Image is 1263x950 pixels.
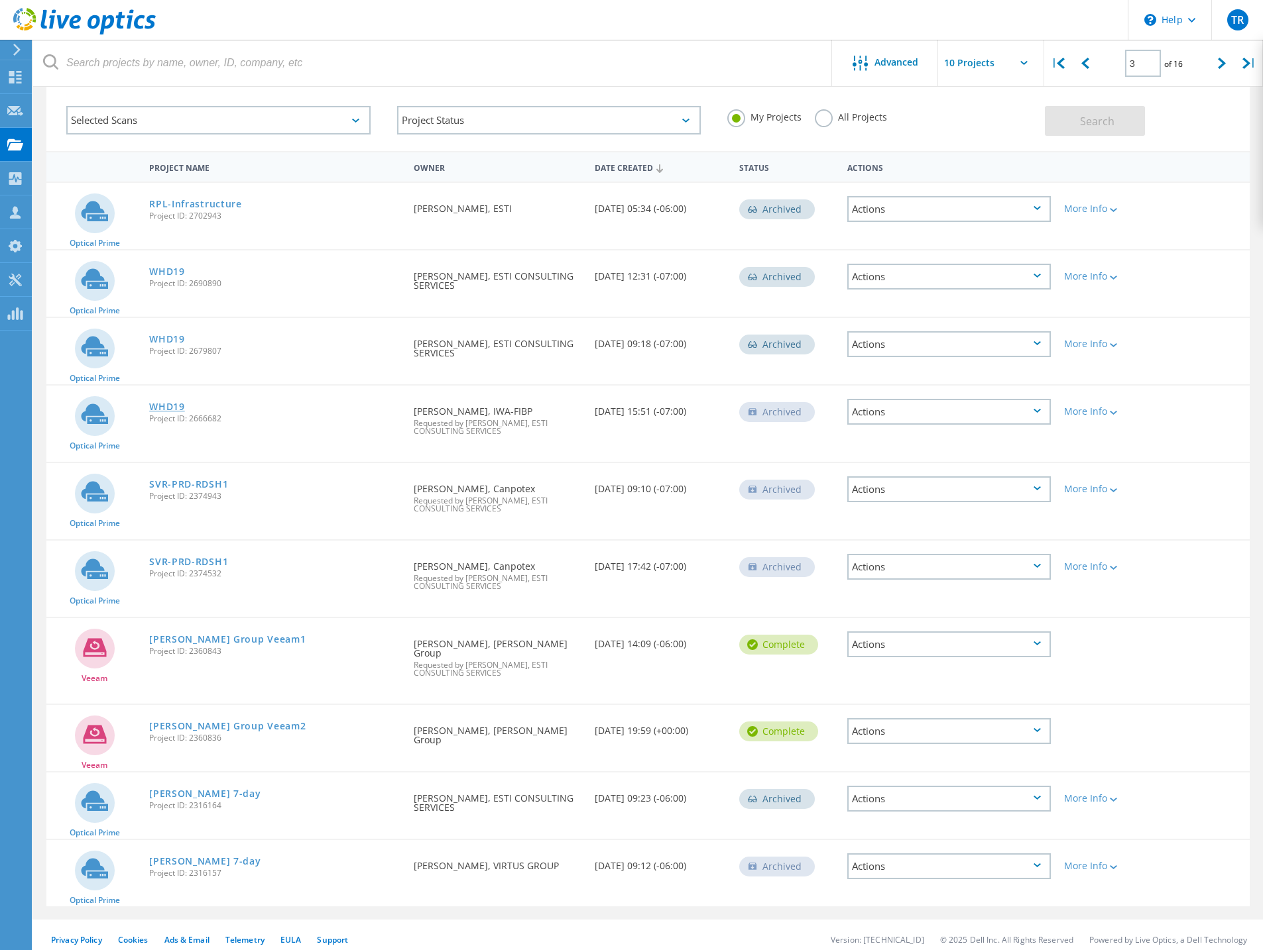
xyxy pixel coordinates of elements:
div: [PERSON_NAME], ESTI CONSULTING SERVICES [407,772,587,825]
div: Owner [407,154,587,179]
div: More Info [1064,562,1147,571]
div: Actions [847,631,1051,657]
div: Actions [847,476,1051,502]
div: Archived [739,789,815,809]
a: Live Optics Dashboard [13,28,156,37]
span: Veeam [82,674,107,682]
span: Requested by [PERSON_NAME], ESTI CONSULTING SERVICES [414,419,581,435]
div: Actions [847,554,1051,580]
div: Archived [739,480,815,500]
span: Project ID: 2360843 [149,647,400,655]
div: Archived [739,402,815,422]
span: Optical Prime [70,896,120,904]
div: More Info [1064,339,1147,348]
span: Project ID: 2374943 [149,492,400,500]
span: Veeam [82,761,107,769]
svg: \n [1144,14,1156,26]
span: Search [1080,114,1114,129]
span: Optical Prime [70,519,120,527]
a: [PERSON_NAME] 7-day [149,789,261,798]
a: Ads & Email [164,934,210,945]
div: More Info [1064,484,1147,494]
div: [PERSON_NAME], ESTI [407,183,587,227]
span: Optical Prime [70,597,120,605]
li: Version: [TECHNICAL_ID] [831,934,924,945]
div: Archived [739,857,815,876]
span: Requested by [PERSON_NAME], ESTI CONSULTING SERVICES [414,574,581,590]
span: Advanced [874,58,918,67]
span: Project ID: 2666682 [149,415,400,423]
label: All Projects [815,109,887,122]
div: [DATE] 12:31 (-07:00) [588,250,733,294]
div: [PERSON_NAME], ESTI CONSULTING SERVICES [407,318,587,371]
div: [DATE] 09:23 (-06:00) [588,772,733,816]
a: [PERSON_NAME] 7-day [149,857,261,866]
div: [DATE] 19:59 (+00:00) [588,705,733,749]
div: Complete [739,721,818,741]
a: [PERSON_NAME] Group Veeam1 [149,635,306,644]
div: Archived [739,557,815,577]
div: More Info [1064,204,1147,213]
div: [PERSON_NAME], Canpotex [407,541,587,604]
span: Requested by [PERSON_NAME], ESTI CONSULTING SERVICES [414,497,581,513]
div: [DATE] 14:09 (-06:00) [588,618,733,662]
span: Optical Prime [70,829,120,837]
a: EULA [280,934,301,945]
div: [DATE] 05:34 (-06:00) [588,183,733,227]
span: TR [1231,15,1244,25]
button: Search [1045,106,1145,136]
div: [DATE] 17:42 (-07:00) [588,541,733,584]
a: WHD19 [149,267,185,276]
span: Optical Prime [70,307,120,315]
a: SVR-PRD-RDSH1 [149,480,228,489]
div: [DATE] 09:10 (-07:00) [588,463,733,507]
div: [DATE] 09:12 (-06:00) [588,840,733,884]
span: Project ID: 2690890 [149,280,400,288]
div: [PERSON_NAME], IWA-FIBP [407,386,587,449]
span: Project ID: 2360836 [149,734,400,742]
div: Archived [739,267,815,287]
a: RPL-Infrastructure [149,199,242,209]
div: Actions [847,718,1051,744]
div: Project Status [397,106,701,134]
div: Actions [847,264,1051,290]
div: Actions [847,786,1051,812]
input: Search projects by name, owner, ID, company, etc [33,40,833,86]
div: [PERSON_NAME], VIRTUS GROUP [407,840,587,884]
div: More Info [1064,861,1147,871]
div: Actions [847,196,1051,222]
label: My Projects [727,109,802,122]
li: Powered by Live Optics, a Dell Technology [1089,934,1247,945]
div: Archived [739,335,815,354]
div: Archived [739,199,815,219]
a: Telemetry [225,934,265,945]
li: © 2025 Dell Inc. All Rights Reserved [940,934,1073,945]
div: [DATE] 09:18 (-07:00) [588,318,733,362]
div: Actions [847,853,1051,879]
div: Actions [841,154,1057,179]
span: Project ID: 2702943 [149,212,400,220]
span: Project ID: 2374532 [149,570,400,578]
span: Optical Prime [70,442,120,450]
a: [PERSON_NAME] Group Veeam2 [149,721,306,731]
span: Project ID: 2316157 [149,869,400,877]
div: | [1236,40,1263,87]
span: of 16 [1164,58,1183,70]
span: Optical Prime [70,239,120,247]
div: [DATE] 15:51 (-07:00) [588,386,733,429]
div: Complete [739,635,818,655]
div: Selected Scans [66,106,371,134]
span: Project ID: 2679807 [149,347,400,355]
div: | [1044,40,1071,87]
a: WHD19 [149,335,185,344]
div: [PERSON_NAME], Canpotex [407,463,587,526]
div: [PERSON_NAME], [PERSON_NAME] Group [407,705,587,758]
a: Support [317,934,348,945]
div: [PERSON_NAME], ESTI CONSULTING SERVICES [407,250,587,303]
span: Project ID: 2316164 [149,802,400,810]
div: More Info [1064,407,1147,416]
span: Requested by [PERSON_NAME], ESTI CONSULTING SERVICES [414,661,581,677]
div: Actions [847,331,1051,357]
a: Privacy Policy [51,934,102,945]
div: Status [733,154,841,179]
